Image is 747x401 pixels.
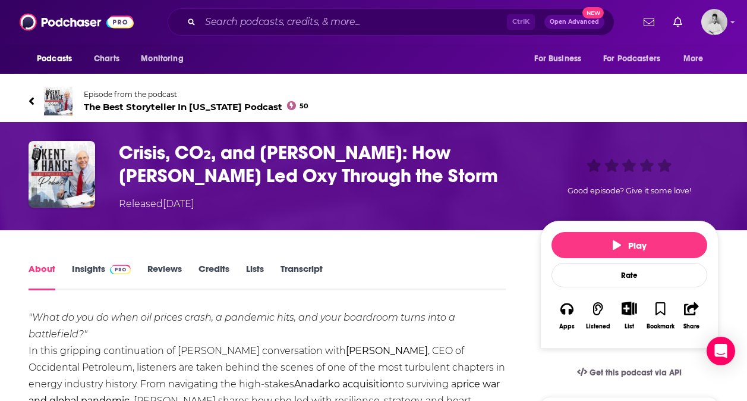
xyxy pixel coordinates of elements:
a: The Best Storyteller In Texas PodcastEpisode from the podcastThe Best Storyteller In [US_STATE] P... [29,87,718,115]
span: Logged in as onsibande [701,9,727,35]
a: Charts [86,48,127,70]
span: 50 [300,104,308,109]
span: Charts [94,51,119,67]
div: Bookmark [647,323,674,330]
span: Get this podcast via API [590,368,682,378]
button: Share [676,294,707,337]
span: The Best Storyteller In [US_STATE] Podcast [84,101,308,112]
a: Credits [198,263,229,290]
span: For Business [534,51,581,67]
span: More [683,51,704,67]
button: Listened [582,294,613,337]
button: Show More Button [617,302,641,315]
img: User Profile [701,9,727,35]
span: Episode from the podcast [84,90,308,99]
img: The Best Storyteller In Texas Podcast [44,87,73,115]
strong: [PERSON_NAME] [346,345,428,356]
div: Listened [586,323,610,330]
button: open menu [526,48,596,70]
div: Search podcasts, credits, & more... [168,8,614,36]
div: Open Intercom Messenger [707,337,735,365]
div: Rate [551,263,707,287]
button: Bookmark [645,294,676,337]
h1: Crisis, CO₂, and Carl Icahn: How Vicki Hollub Led Oxy Through the Storm [119,141,521,187]
a: Show notifications dropdown [669,12,687,32]
button: open menu [595,48,677,70]
a: Get this podcast via API [568,358,691,387]
div: Apps [559,323,575,330]
a: Transcript [280,263,323,290]
em: "What do you do when oil prices crash, a pandemic hits, and your boardroom turns into a battlefie... [29,312,455,340]
img: Podchaser - Follow, Share and Rate Podcasts [20,11,134,33]
button: open menu [29,48,87,70]
button: Open AdvancedNew [544,15,604,29]
span: Ctrl K [507,14,535,30]
div: Share [683,323,699,330]
input: Search podcasts, credits, & more... [200,12,507,32]
strong: Anadarko acquisition [294,378,395,390]
img: Podchaser Pro [110,265,131,274]
img: Crisis, CO₂, and Carl Icahn: How Vicki Hollub Led Oxy Through the Storm [29,141,95,208]
span: Play [613,240,647,251]
button: open menu [675,48,718,70]
a: Lists [246,263,264,290]
a: Show notifications dropdown [639,12,659,32]
div: Released [DATE] [119,197,194,211]
a: InsightsPodchaser Pro [72,263,131,290]
a: Reviews [147,263,182,290]
span: Open Advanced [550,19,599,25]
span: Monitoring [141,51,183,67]
span: Podcasts [37,51,72,67]
button: open menu [133,48,198,70]
div: List [625,322,634,330]
div: Show More ButtonList [614,294,645,337]
span: New [582,7,604,18]
a: About [29,263,55,290]
button: Show profile menu [701,9,727,35]
button: Play [551,232,707,258]
span: Good episode? Give it some love! [568,186,691,195]
span: For Podcasters [603,51,660,67]
button: Apps [551,294,582,337]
